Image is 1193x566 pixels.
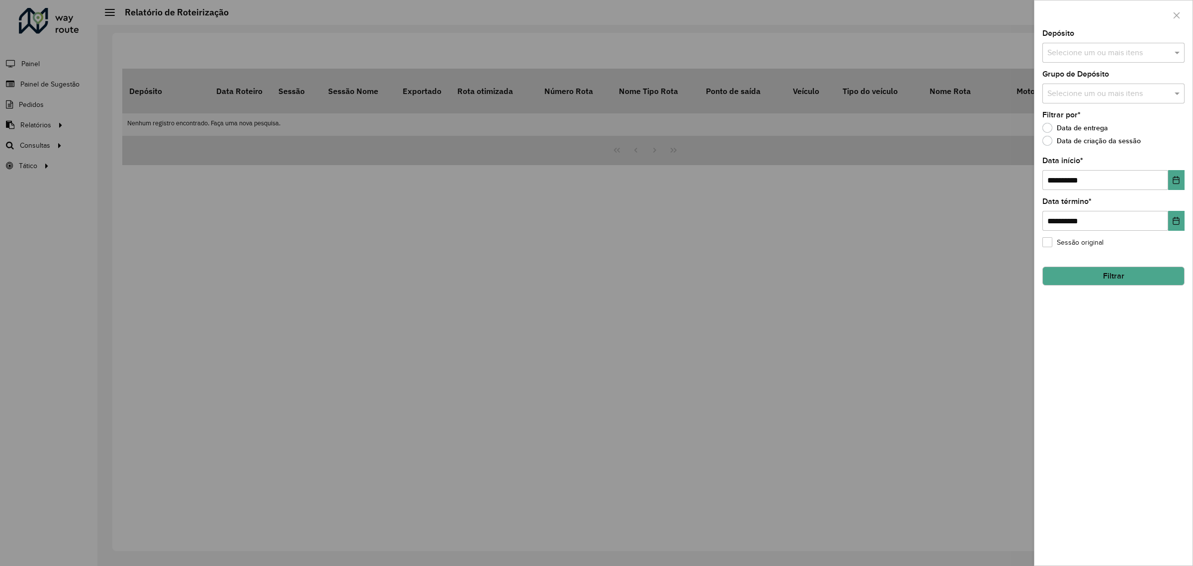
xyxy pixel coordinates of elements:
[1042,68,1109,80] label: Grupo de Depósito
[1042,195,1092,207] label: Data término
[1168,211,1185,231] button: Choose Date
[1042,237,1104,248] label: Sessão original
[1168,170,1185,190] button: Choose Date
[1042,267,1185,285] button: Filtrar
[1042,109,1081,121] label: Filtrar por
[1042,155,1083,167] label: Data início
[1042,136,1141,146] label: Data de criação da sessão
[1042,123,1108,133] label: Data de entrega
[1042,27,1074,39] label: Depósito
